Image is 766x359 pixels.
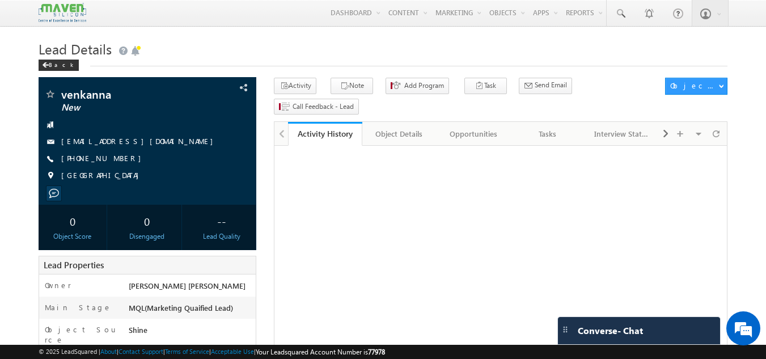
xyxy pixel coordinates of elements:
button: Call Feedback - Lead [274,99,359,115]
span: [PHONE_NUMBER] [61,153,147,164]
a: Opportunities [437,122,511,146]
div: Activity History [297,128,354,139]
img: carter-drag [561,325,570,334]
div: Interview Status [594,127,649,141]
span: Add Program [404,81,444,91]
div: Object Score [41,231,104,242]
a: Object Details [362,122,437,146]
span: Send Email [535,80,567,90]
a: Activity History [288,122,362,146]
span: [PERSON_NAME] [PERSON_NAME] [129,281,246,290]
span: venkanna [61,88,196,100]
div: Object Actions [670,81,718,91]
div: Lead Quality [190,231,253,242]
a: [EMAIL_ADDRESS][DOMAIN_NAME] [61,136,219,146]
div: Shine [126,324,256,340]
div: Object Details [371,127,426,141]
button: Object Actions [665,78,727,95]
label: Main Stage [45,302,112,312]
div: Back [39,60,79,71]
button: Task [464,78,507,94]
img: Custom Logo [39,3,86,23]
div: Tasks [520,127,575,141]
div: Opportunities [446,127,501,141]
div: Disengaged [116,231,179,242]
button: Send Email [519,78,572,94]
span: Lead Details [39,40,112,58]
span: New [61,102,196,113]
a: Tasks [511,122,585,146]
span: Lead Properties [44,259,104,271]
div: 0 [116,210,179,231]
label: Object Source [45,324,118,345]
a: Terms of Service [165,348,209,355]
button: Add Program [386,78,449,94]
span: Call Feedback - Lead [293,102,354,112]
span: Your Leadsquared Account Number is [256,348,385,356]
a: Acceptable Use [211,348,254,355]
label: Owner [45,280,71,290]
div: 0 [41,210,104,231]
a: Interview Status [585,122,659,146]
div: -- [190,210,253,231]
button: Note [331,78,373,94]
span: © 2025 LeadSquared | | | | | [39,347,385,357]
a: About [100,348,117,355]
a: Back [39,59,84,69]
span: Converse - Chat [578,326,643,336]
span: 77978 [368,348,385,356]
div: MQL(Marketing Quaified Lead) [126,302,256,318]
span: [GEOGRAPHIC_DATA] [61,170,145,181]
a: Contact Support [119,348,163,355]
button: Activity [274,78,316,94]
